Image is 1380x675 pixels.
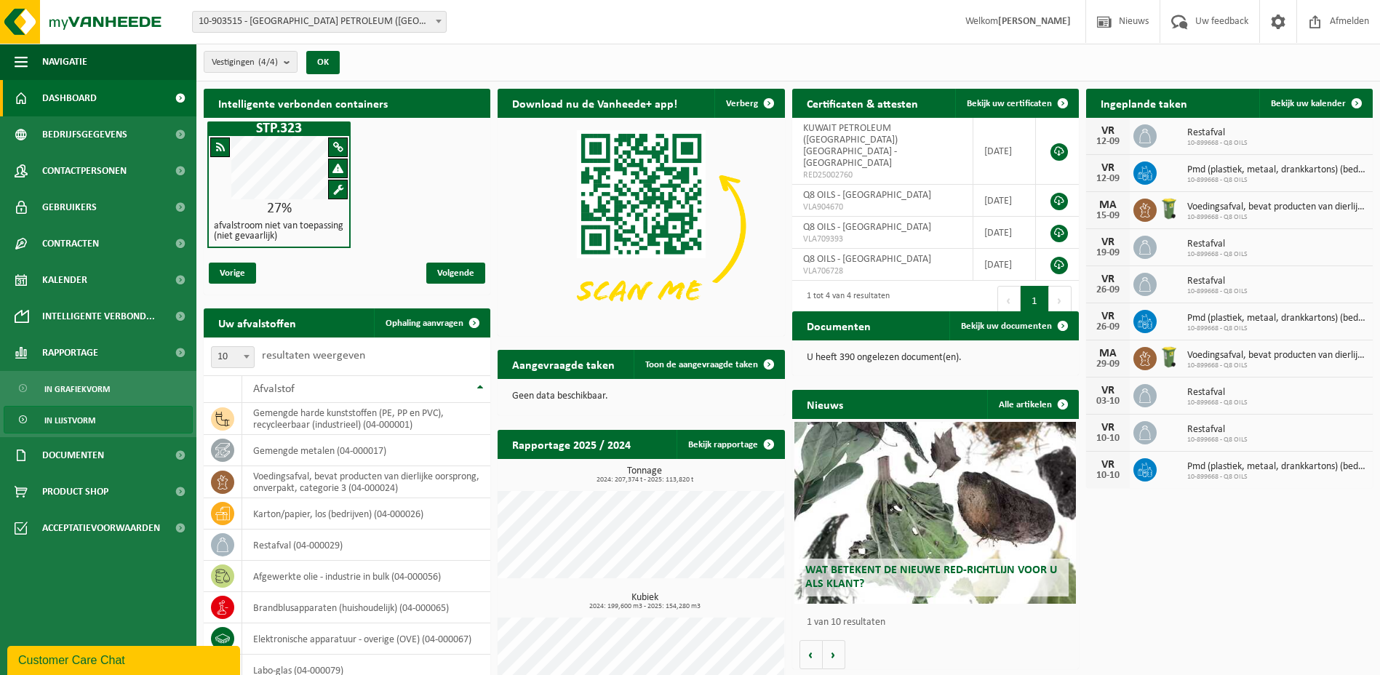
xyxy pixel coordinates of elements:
div: 26-09 [1093,285,1122,295]
div: 29-09 [1093,359,1122,370]
span: Pmd (plastiek, metaal, drankkartons) (bedrijven) [1187,164,1365,176]
span: Documenten [42,437,104,474]
td: [DATE] [973,118,1036,185]
div: VR [1093,385,1122,396]
td: karton/papier, los (bedrijven) (04-000026) [242,498,490,530]
span: Product Shop [42,474,108,510]
a: Toon de aangevraagde taken [634,350,783,379]
button: Vorige [799,640,823,669]
label: resultaten weergeven [262,350,365,362]
td: afgewerkte olie - industrie in bulk (04-000056) [242,561,490,592]
div: 03-10 [1093,396,1122,407]
span: Rapportage [42,335,98,371]
count: (4/4) [258,57,278,67]
h2: Certificaten & attesten [792,89,933,117]
td: restafval (04-000029) [242,530,490,561]
span: 10 [211,346,255,368]
span: Bekijk uw certificaten [967,99,1052,108]
td: elektronische apparatuur - overige (OVE) (04-000067) [242,623,490,655]
a: In grafiekvorm [4,375,193,402]
span: 2024: 207,374 t - 2025: 113,820 t [505,476,784,484]
h4: afvalstroom niet van toepassing (niet gevaarlijk) [214,221,344,241]
div: 10-10 [1093,434,1122,444]
h2: Rapportage 2025 / 2024 [498,430,645,458]
strong: [PERSON_NAME] [998,16,1071,27]
span: 10-899668 - Q8 OILS [1187,176,1365,185]
a: Bekijk uw certificaten [955,89,1077,118]
h2: Ingeplande taken [1086,89,1202,117]
span: 10-899668 - Q8 OILS [1187,362,1365,370]
span: Contactpersonen [42,153,127,189]
span: In grafiekvorm [44,375,110,403]
span: 10-899668 - Q8 OILS [1187,213,1365,222]
div: 12-09 [1093,137,1122,147]
div: 10-10 [1093,471,1122,481]
span: 2024: 199,600 m3 - 2025: 154,280 m3 [505,603,784,610]
span: 10-899668 - Q8 OILS [1187,250,1248,259]
td: gemengde harde kunststoffen (PE, PP en PVC), recycleerbaar (industrieel) (04-000001) [242,403,490,435]
iframe: chat widget [7,643,243,675]
span: 10-899668 - Q8 OILS [1187,436,1248,444]
span: Toon de aangevraagde taken [645,360,758,370]
span: Q8 OILS - [GEOGRAPHIC_DATA] [803,190,931,201]
span: Voedingsafval, bevat producten van dierlijke oorsprong, onverpakt, categorie 3 [1187,201,1365,213]
div: 1 tot 4 van 4 resultaten [799,284,890,316]
span: Voedingsafval, bevat producten van dierlijke oorsprong, onverpakt, categorie 3 [1187,350,1365,362]
span: 10-899668 - Q8 OILS [1187,287,1248,296]
span: 10-903515 - KUWAIT PETROLEUM (BELGIUM) NV - ANTWERPEN [192,11,447,33]
p: 1 van 10 resultaten [807,618,1072,628]
td: gemengde metalen (04-000017) [242,435,490,466]
div: 12-09 [1093,174,1122,184]
div: 27% [209,201,349,216]
button: 1 [1021,286,1049,315]
span: Navigatie [42,44,87,80]
button: Volgende [823,640,845,669]
span: 10-899668 - Q8 OILS [1187,324,1365,333]
div: VR [1093,422,1122,434]
span: In lijstvorm [44,407,95,434]
span: Ophaling aanvragen [386,319,463,328]
span: Pmd (plastiek, metaal, drankkartons) (bedrijven) [1187,461,1365,473]
a: Ophaling aanvragen [374,308,489,337]
a: Wat betekent de nieuwe RED-richtlijn voor u als klant? [794,422,1075,604]
span: 10-903515 - KUWAIT PETROLEUM (BELGIUM) NV - ANTWERPEN [193,12,446,32]
span: Restafval [1187,387,1248,399]
h2: Intelligente verbonden containers [204,89,490,117]
span: VLA709393 [803,233,962,245]
span: RED25002760 [803,169,962,181]
div: MA [1093,199,1122,211]
div: VR [1093,236,1122,248]
a: Bekijk uw kalender [1259,89,1371,118]
span: Verberg [726,99,758,108]
div: VR [1093,459,1122,471]
span: KUWAIT PETROLEUM ([GEOGRAPHIC_DATA]) [GEOGRAPHIC_DATA] - [GEOGRAPHIC_DATA] [803,123,898,169]
span: Q8 OILS - [GEOGRAPHIC_DATA] [803,254,931,265]
span: VLA904670 [803,201,962,213]
h2: Documenten [792,311,885,340]
div: VR [1093,162,1122,174]
h3: Tonnage [505,466,784,484]
div: 19-09 [1093,248,1122,258]
td: [DATE] [973,249,1036,281]
span: Volgende [426,263,485,284]
button: Vestigingen(4/4) [204,51,298,73]
h2: Uw afvalstoffen [204,308,311,337]
span: Bekijk uw documenten [961,321,1052,331]
h2: Nieuws [792,390,858,418]
div: VR [1093,311,1122,322]
a: Bekijk uw documenten [949,311,1077,340]
span: Restafval [1187,424,1248,436]
div: 26-09 [1093,322,1122,332]
div: MA [1093,348,1122,359]
span: 10 [212,347,254,367]
a: Bekijk rapportage [677,430,783,459]
span: Vorige [209,263,256,284]
div: VR [1093,125,1122,137]
a: In lijstvorm [4,406,193,434]
h3: Kubiek [505,593,784,610]
h2: Aangevraagde taken [498,350,629,378]
span: Intelligente verbond... [42,298,155,335]
div: VR [1093,273,1122,285]
p: Geen data beschikbaar. [512,391,770,402]
button: Next [1049,286,1072,315]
